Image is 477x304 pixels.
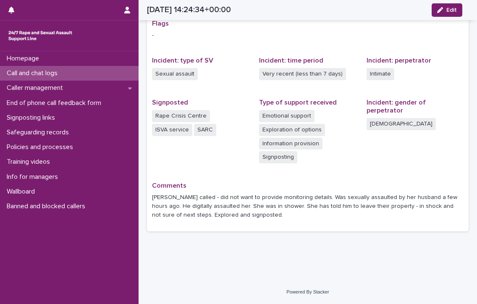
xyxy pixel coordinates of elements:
[3,114,62,122] p: Signposting links
[3,188,42,196] p: Wallboard
[259,68,346,80] span: Very recent (less than 7 days)
[3,84,70,92] p: Caller management
[259,124,325,136] span: Exploration of options
[259,57,323,64] span: Incident: time period
[432,3,462,17] button: Edit
[259,110,315,122] span: Emotional support
[152,57,213,64] span: Incident: type of SV
[152,193,464,219] p: [PERSON_NAME] called - did not want to provide monitoring details. Was sexually assaulted by her ...
[367,99,426,114] span: Incident: gender of perpetrator
[194,124,216,136] span: SARC
[152,20,169,27] span: Flags
[3,69,64,77] p: Call and chat logs
[367,57,431,64] span: Incident: perpetrator
[3,128,76,136] p: Safeguarding records
[259,138,322,150] span: Information provision
[446,7,457,13] span: Edit
[3,55,46,63] p: Homepage
[3,158,57,166] p: Training videos
[152,31,464,40] p: -
[286,289,329,294] a: Powered By Stacker
[3,173,65,181] p: Info for managers
[152,110,210,122] span: Rape Crisis Centre
[367,118,436,130] span: [DEMOGRAPHIC_DATA]
[152,99,188,106] span: Signposted
[3,143,80,151] p: Policies and processes
[147,5,231,15] h2: [DATE] 14:24:34+00:00
[3,202,92,210] p: Banned and blocked callers
[152,124,192,136] span: ISVA service
[259,99,337,106] span: Type of support received
[3,99,108,107] p: End of phone call feedback form
[259,151,297,163] span: Signposting
[7,27,74,44] img: rhQMoQhaT3yELyF149Cw
[152,68,198,80] span: Sexual assault
[152,182,186,189] span: Comments
[367,68,394,80] span: Intimate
